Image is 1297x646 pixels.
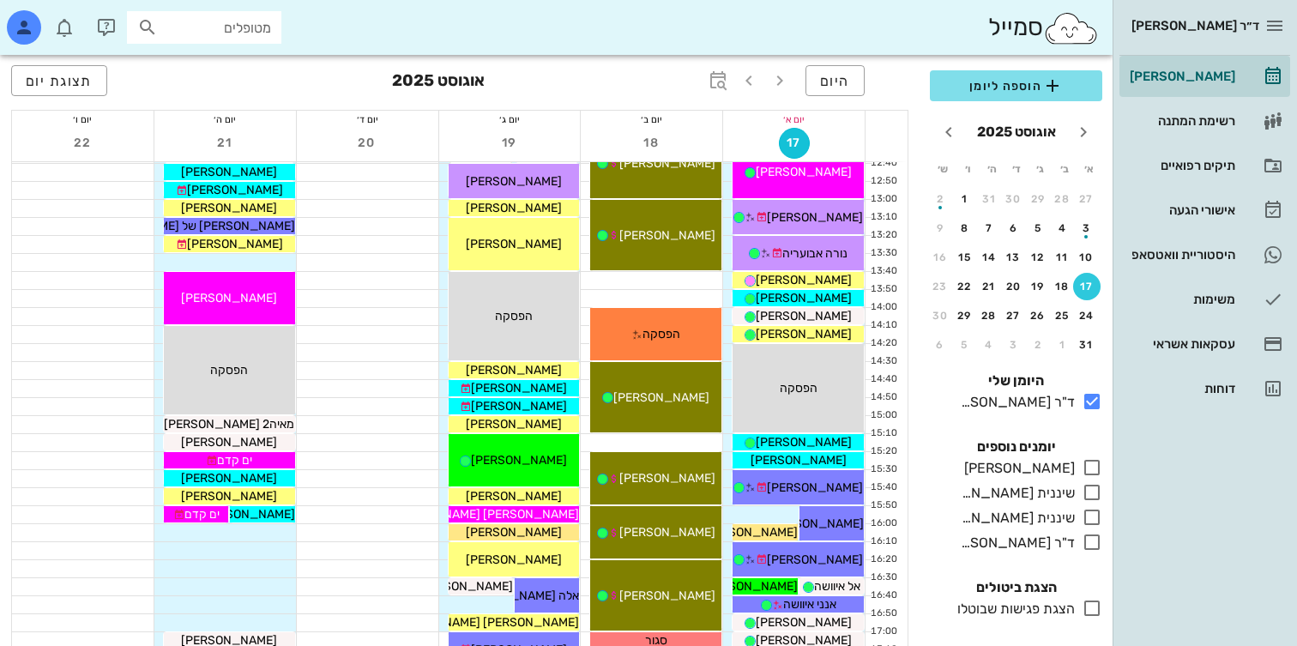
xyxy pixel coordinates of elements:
[181,489,277,504] span: [PERSON_NAME]
[951,185,979,213] button: 1
[1119,56,1290,97] a: [PERSON_NAME]
[1119,145,1290,186] a: תיקים רפואיים
[466,417,562,432] span: [PERSON_NAME]
[866,462,901,477] div: 15:30
[756,435,852,450] span: [PERSON_NAME]
[866,264,901,279] div: 13:40
[466,552,562,567] span: [PERSON_NAME]
[1049,185,1077,213] button: 28
[814,579,860,594] span: אל איוושה
[926,331,954,359] button: 6
[1024,281,1052,293] div: 19
[866,552,901,567] div: 16:20
[187,237,283,251] span: [PERSON_NAME]
[51,14,61,24] span: תג
[756,327,852,341] span: [PERSON_NAME]
[702,525,798,540] span: [PERSON_NAME]
[930,371,1102,391] h4: היומן שלי
[756,615,852,630] span: [PERSON_NAME]
[756,309,852,323] span: [PERSON_NAME]
[1024,339,1052,351] div: 2
[466,201,562,215] span: [PERSON_NAME]
[1126,203,1235,217] div: אישורי הגעה
[975,339,1003,351] div: 4
[926,339,954,351] div: 6
[613,390,709,405] span: [PERSON_NAME]
[751,453,847,468] span: [PERSON_NAME]
[199,507,295,522] span: [PERSON_NAME]
[1053,154,1076,184] th: ב׳
[439,111,581,128] div: יום ג׳
[926,273,954,300] button: 23
[67,136,98,150] span: 22
[460,589,579,603] span: אלה [PERSON_NAME]
[926,281,954,293] div: 23
[783,597,836,612] span: אנני איוושה
[866,336,901,351] div: 14:20
[1024,222,1052,234] div: 5
[954,508,1075,528] div: שיננית [PERSON_NAME]
[1073,193,1101,205] div: 27
[866,282,901,297] div: 13:50
[471,381,567,395] span: [PERSON_NAME]
[1126,248,1235,262] div: היסטוריית וואטסאפ
[768,516,864,531] span: [PERSON_NAME]
[975,193,1003,205] div: 31
[723,111,865,128] div: יום א׳
[209,128,240,159] button: 21
[980,154,1003,184] th: ה׳
[926,185,954,213] button: 2
[466,525,562,540] span: [PERSON_NAME]
[951,222,979,234] div: 8
[930,437,1102,457] h4: יומנים נוספים
[636,136,667,150] span: 18
[619,471,715,486] span: [PERSON_NAME]
[951,251,979,263] div: 15
[1043,11,1099,45] img: SmileCloud logo
[619,589,715,603] span: [PERSON_NAME]
[954,533,1075,553] div: ד"ר [PERSON_NAME]
[780,381,817,395] span: הפסקה
[780,136,809,150] span: 17
[471,399,567,414] span: [PERSON_NAME]
[12,111,154,128] div: יום ו׳
[1000,193,1028,205] div: 30
[954,483,1075,504] div: שיננית [PERSON_NAME]
[1119,100,1290,142] a: רשימת המתנה
[951,214,979,242] button: 8
[756,273,852,287] span: [PERSON_NAME]
[926,302,954,329] button: 30
[933,117,964,148] button: חודש הבא
[619,525,715,540] span: [PERSON_NAME]
[619,228,715,243] span: [PERSON_NAME]
[209,136,240,150] span: 21
[956,154,978,184] th: ו׳
[975,251,1003,263] div: 14
[866,426,901,441] div: 15:10
[1000,251,1028,263] div: 13
[975,281,1003,293] div: 21
[83,219,295,233] span: [PERSON_NAME] של [PERSON_NAME]
[1073,251,1101,263] div: 10
[417,579,513,594] span: [PERSON_NAME]
[1000,222,1028,234] div: 6
[930,70,1102,101] button: הוספה ליומן
[1119,323,1290,365] a: עסקאות אשראי
[779,128,810,159] button: 17
[866,354,901,369] div: 14:30
[1068,117,1099,148] button: חודש שעבר
[951,339,979,351] div: 5
[951,310,979,322] div: 29
[1073,331,1101,359] button: 31
[1073,302,1101,329] button: 24
[1073,273,1101,300] button: 17
[756,291,852,305] span: [PERSON_NAME]
[1049,214,1077,242] button: 4
[1049,251,1077,263] div: 11
[767,480,863,495] span: [PERSON_NAME]
[1024,193,1052,205] div: 29
[866,372,901,387] div: 14:40
[1078,154,1101,184] th: א׳
[1131,18,1259,33] span: ד״ר [PERSON_NAME]
[975,214,1003,242] button: 7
